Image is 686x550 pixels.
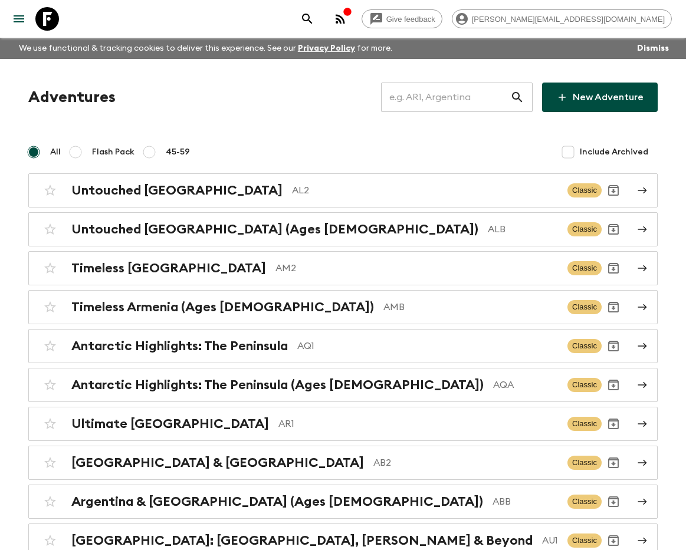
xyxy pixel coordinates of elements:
[71,533,533,548] h2: [GEOGRAPHIC_DATA]: [GEOGRAPHIC_DATA], [PERSON_NAME] & Beyond
[71,222,478,237] h2: Untouched [GEOGRAPHIC_DATA] (Ages [DEMOGRAPHIC_DATA])
[28,85,116,109] h1: Adventures
[28,485,658,519] a: Argentina & [GEOGRAPHIC_DATA] (Ages [DEMOGRAPHIC_DATA])ABBClassicArchive
[567,417,602,431] span: Classic
[380,15,442,24] span: Give feedback
[488,222,558,236] p: ALB
[71,338,288,354] h2: Antarctic Highlights: The Peninsula
[567,300,602,314] span: Classic
[166,146,190,158] span: 45-59
[14,38,397,59] p: We use functional & tracking cookies to deliver this experience. See our for more.
[28,212,658,246] a: Untouched [GEOGRAPHIC_DATA] (Ages [DEMOGRAPHIC_DATA])ALBClassicArchive
[465,15,671,24] span: [PERSON_NAME][EMAIL_ADDRESS][DOMAIN_NAME]
[602,334,625,358] button: Archive
[493,378,558,392] p: AQA
[602,451,625,475] button: Archive
[381,81,510,114] input: e.g. AR1, Argentina
[275,261,558,275] p: AM2
[452,9,672,28] div: [PERSON_NAME][EMAIL_ADDRESS][DOMAIN_NAME]
[634,40,672,57] button: Dismiss
[71,377,484,393] h2: Antarctic Highlights: The Peninsula (Ages [DEMOGRAPHIC_DATA])
[602,295,625,319] button: Archive
[602,373,625,397] button: Archive
[71,494,483,509] h2: Argentina & [GEOGRAPHIC_DATA] (Ages [DEMOGRAPHIC_DATA])
[28,407,658,441] a: Ultimate [GEOGRAPHIC_DATA]AR1ClassicArchive
[542,83,658,112] a: New Adventure
[28,173,658,208] a: Untouched [GEOGRAPHIC_DATA]AL2ClassicArchive
[567,222,602,236] span: Classic
[7,7,31,31] button: menu
[71,455,364,470] h2: [GEOGRAPHIC_DATA] & [GEOGRAPHIC_DATA]
[493,495,558,509] p: ABB
[383,300,558,314] p: AMB
[602,256,625,280] button: Archive
[373,456,558,470] p: AB2
[567,261,602,275] span: Classic
[92,146,134,158] span: Flash Pack
[28,329,658,363] a: Antarctic Highlights: The PeninsulaAQ1ClassicArchive
[298,44,355,52] a: Privacy Policy
[362,9,442,28] a: Give feedback
[28,251,658,285] a: Timeless [GEOGRAPHIC_DATA]AM2ClassicArchive
[28,290,658,324] a: Timeless Armenia (Ages [DEMOGRAPHIC_DATA])AMBClassicArchive
[602,490,625,513] button: Archive
[71,299,374,315] h2: Timeless Armenia (Ages [DEMOGRAPHIC_DATA])
[71,183,283,198] h2: Untouched [GEOGRAPHIC_DATA]
[602,218,625,241] button: Archive
[567,495,602,509] span: Classic
[50,146,61,158] span: All
[567,456,602,470] span: Classic
[602,179,625,202] button: Archive
[292,183,558,197] p: AL2
[28,446,658,480] a: [GEOGRAPHIC_DATA] & [GEOGRAPHIC_DATA]AB2ClassicArchive
[567,378,602,392] span: Classic
[602,412,625,436] button: Archive
[297,339,558,353] p: AQ1
[567,183,602,197] span: Classic
[580,146,648,158] span: Include Archived
[28,368,658,402] a: Antarctic Highlights: The Peninsula (Ages [DEMOGRAPHIC_DATA])AQAClassicArchive
[567,339,602,353] span: Classic
[71,261,266,276] h2: Timeless [GEOGRAPHIC_DATA]
[567,533,602,548] span: Classic
[296,7,319,31] button: search adventures
[278,417,558,431] p: AR1
[542,533,558,548] p: AU1
[71,416,269,432] h2: Ultimate [GEOGRAPHIC_DATA]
